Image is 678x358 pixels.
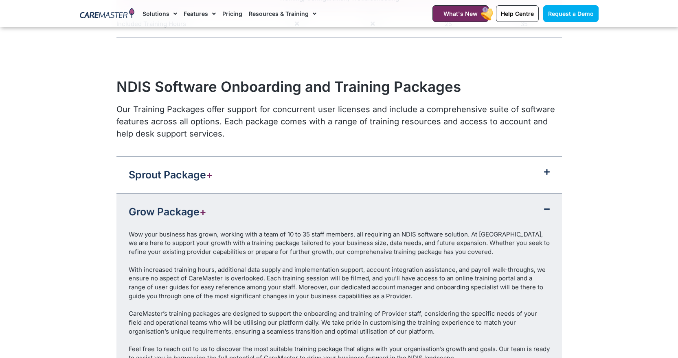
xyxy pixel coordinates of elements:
[80,8,135,20] img: CareMaster Logo
[443,10,478,17] span: What's New
[206,169,213,181] span: +
[116,11,259,37] td: Included Training Hours
[116,78,562,95] h2: NDIS Software Onboarding and Training Packages
[129,169,213,181] a: Sprout Package
[432,5,489,22] a: What's New
[200,206,206,218] span: +
[129,206,206,218] a: Grow Package
[116,193,562,230] div: Grow Package+
[496,5,539,22] a: Help Centre
[548,10,594,17] span: Request a Demo
[129,230,550,256] div: Wow your business has grown, working with a team of 10 to 35 staff members, all requiring an NDIS...
[116,103,562,140] div: Our Training Packages offer support for concurrent user licenses and include a comprehensive suit...
[116,156,562,193] div: Sprout Package+
[129,309,550,336] div: CareMaster’s training packages are designed to support the onboarding and training of Provider st...
[543,5,599,22] a: Request a Demo
[129,265,550,301] div: With increased training hours, additional data supply and implementation support, account integra...
[501,10,534,17] span: Help Centre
